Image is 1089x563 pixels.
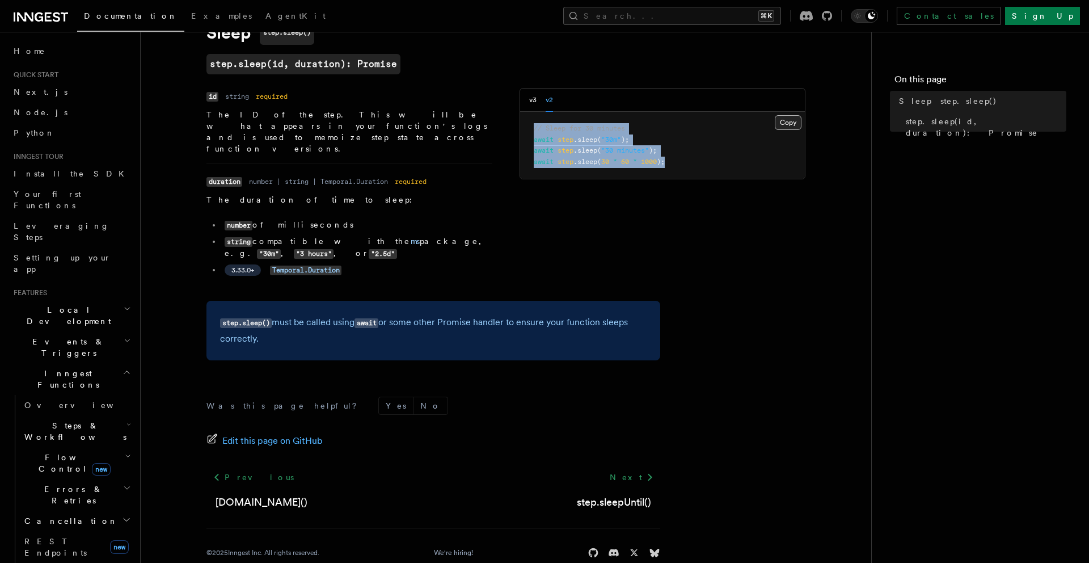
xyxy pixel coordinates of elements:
[14,128,55,137] span: Python
[369,249,396,259] code: "2.5d"
[225,221,252,230] code: number
[558,158,573,166] span: step
[9,41,133,61] a: Home
[20,452,125,474] span: Flow Control
[9,123,133,143] a: Python
[206,467,300,488] a: Previous
[9,368,123,390] span: Inngest Functions
[191,11,252,20] span: Examples
[9,102,133,123] a: Node.js
[24,537,87,557] span: REST Endpoints
[534,146,554,154] span: await
[534,124,625,132] span: // Sleep for 30 minutes
[216,494,307,510] a: [DOMAIN_NAME]()
[20,484,123,506] span: Errors & Retries
[354,318,378,328] code: await
[257,249,281,259] code: "30m"
[270,265,341,274] a: Temporal.Duration
[558,136,573,144] span: step
[894,73,1066,91] h4: On this page
[9,152,64,161] span: Inngest tour
[249,177,388,186] dd: number | string | Temporal.Duration
[206,177,242,187] code: duration
[379,397,413,414] button: Yes
[206,194,492,205] p: The duration of time to sleep:
[577,494,651,510] a: step.sleepUntil()
[897,7,1001,25] a: Contact sales
[14,169,131,178] span: Install the SDK
[20,479,133,511] button: Errors & Retries
[906,116,1066,138] span: step.sleep(id, duration): Promise
[775,115,801,130] button: Copy
[14,108,67,117] span: Node.js
[14,45,45,57] span: Home
[597,146,601,154] span: (
[9,304,124,327] span: Local Development
[434,548,473,557] a: We're hiring!
[260,20,314,45] code: step.sleep()
[20,420,126,443] span: Steps & Workflows
[20,531,133,563] a: REST Endpointsnew
[294,249,334,259] code: "3 hours"
[395,177,427,186] dd: required
[9,82,133,102] a: Next.js
[265,11,326,20] span: AgentKit
[899,95,997,107] span: Sleep step.sleep()
[84,11,178,20] span: Documentation
[534,136,554,144] span: await
[206,54,400,74] a: step.sleep(id, duration): Promise
[603,467,660,488] a: Next
[411,237,420,246] a: ms
[9,331,133,363] button: Events & Triggers
[221,236,492,259] li: compatible with the package, e.g. , , or
[110,540,129,554] span: new
[206,109,492,154] p: The ID of the step. This will be what appears in your function's logs and is used to memoize step...
[184,3,259,31] a: Examples
[9,336,124,359] span: Events & Triggers
[413,397,448,414] button: No
[14,87,67,96] span: Next.js
[9,216,133,247] a: Leveraging Steps
[20,447,133,479] button: Flow Controlnew
[206,92,218,102] code: id
[222,433,323,449] span: Edit this page on GitHub
[221,219,492,231] li: of milliseconds
[206,20,660,45] h1: Sleep
[851,9,878,23] button: Toggle dark mode
[601,146,649,154] span: "30 minutes"
[573,146,597,154] span: .sleep
[657,158,665,166] span: );
[558,146,573,154] span: step
[573,158,597,166] span: .sleep
[534,158,554,166] span: await
[9,70,58,79] span: Quick start
[649,146,657,154] span: );
[256,92,288,101] dd: required
[206,433,323,449] a: Edit this page on GitHub
[621,158,629,166] span: 60
[901,111,1066,143] a: step.sleep(id, duration): Promise
[225,237,252,247] code: string
[601,158,609,166] span: 30
[20,511,133,531] button: Cancellation
[9,288,47,297] span: Features
[9,163,133,184] a: Install the SDK
[20,395,133,415] a: Overview
[9,300,133,331] button: Local Development
[758,10,774,22] kbd: ⌘K
[14,190,81,210] span: Your first Functions
[597,158,601,166] span: (
[92,463,111,476] span: new
[220,318,272,328] code: step.sleep()
[24,401,141,410] span: Overview
[14,221,109,242] span: Leveraging Steps
[206,400,365,411] p: Was this page helpful?
[225,92,249,101] dd: string
[621,136,629,144] span: );
[9,247,133,279] a: Setting up your app
[220,314,647,347] p: must be called using or some other Promise handler to ensure your function sleeps correctly.
[601,136,621,144] span: "30m"
[270,266,341,275] code: Temporal.Duration
[894,91,1066,111] a: Sleep step.sleep()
